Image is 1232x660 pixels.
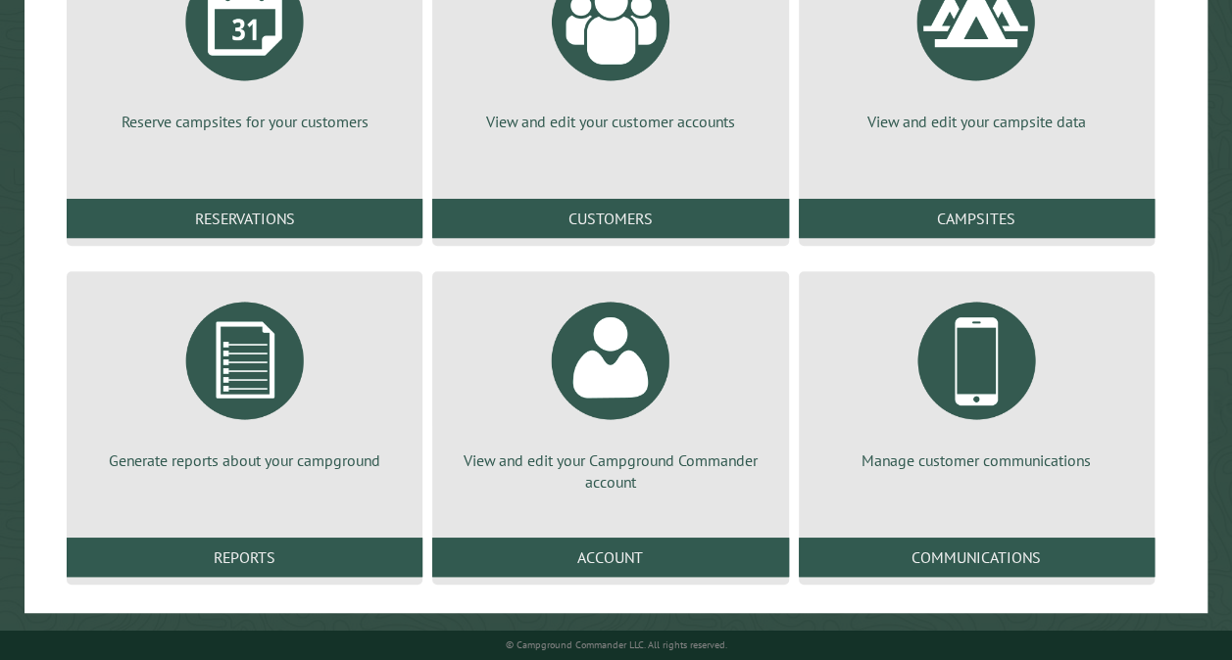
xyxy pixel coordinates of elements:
[822,449,1131,471] p: Manage customer communications
[90,287,399,471] a: Generate reports about your campground
[432,538,788,577] a: Account
[799,538,1155,577] a: Communications
[822,287,1131,471] a: Manage customer communications
[822,111,1131,132] p: View and edit your campsite data
[90,449,399,471] p: Generate reports about your campground
[799,199,1155,238] a: Campsites
[67,538,422,577] a: Reports
[90,111,399,132] p: Reserve campsites for your customers
[67,199,422,238] a: Reservations
[456,287,764,494] a: View and edit your Campground Commander account
[456,449,764,494] p: View and edit your Campground Commander account
[456,111,764,132] p: View and edit your customer accounts
[432,199,788,238] a: Customers
[506,638,727,651] small: © Campground Commander LLC. All rights reserved.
